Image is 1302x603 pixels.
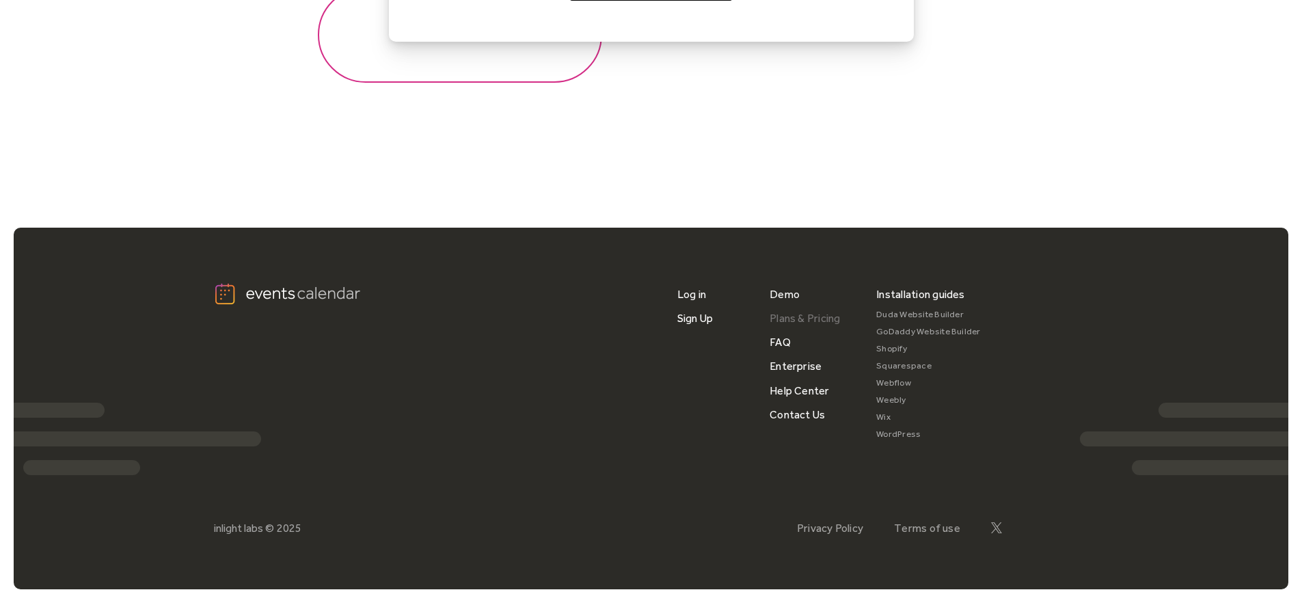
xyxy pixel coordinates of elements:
[876,282,965,306] div: Installation guides
[876,358,981,375] a: Squarespace
[770,379,830,403] a: Help Center
[770,354,822,378] a: Enterprise
[214,522,274,535] div: inlight labs ©
[277,522,301,535] div: 2025
[770,282,800,306] a: Demo
[876,323,981,340] a: GoDaddy Website Builder
[876,392,981,409] a: Weebly
[677,306,714,330] a: Sign Up
[770,330,791,354] a: FAQ
[894,522,960,535] a: Terms of use
[876,426,981,443] a: WordPress
[876,409,981,426] a: Wix
[876,375,981,392] a: Webflow
[797,522,863,535] a: Privacy Policy
[876,306,981,323] a: Duda Website Builder
[770,306,841,330] a: Plans & Pricing
[770,403,825,427] a: Contact Us
[876,340,981,358] a: Shopify
[677,282,706,306] a: Log in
